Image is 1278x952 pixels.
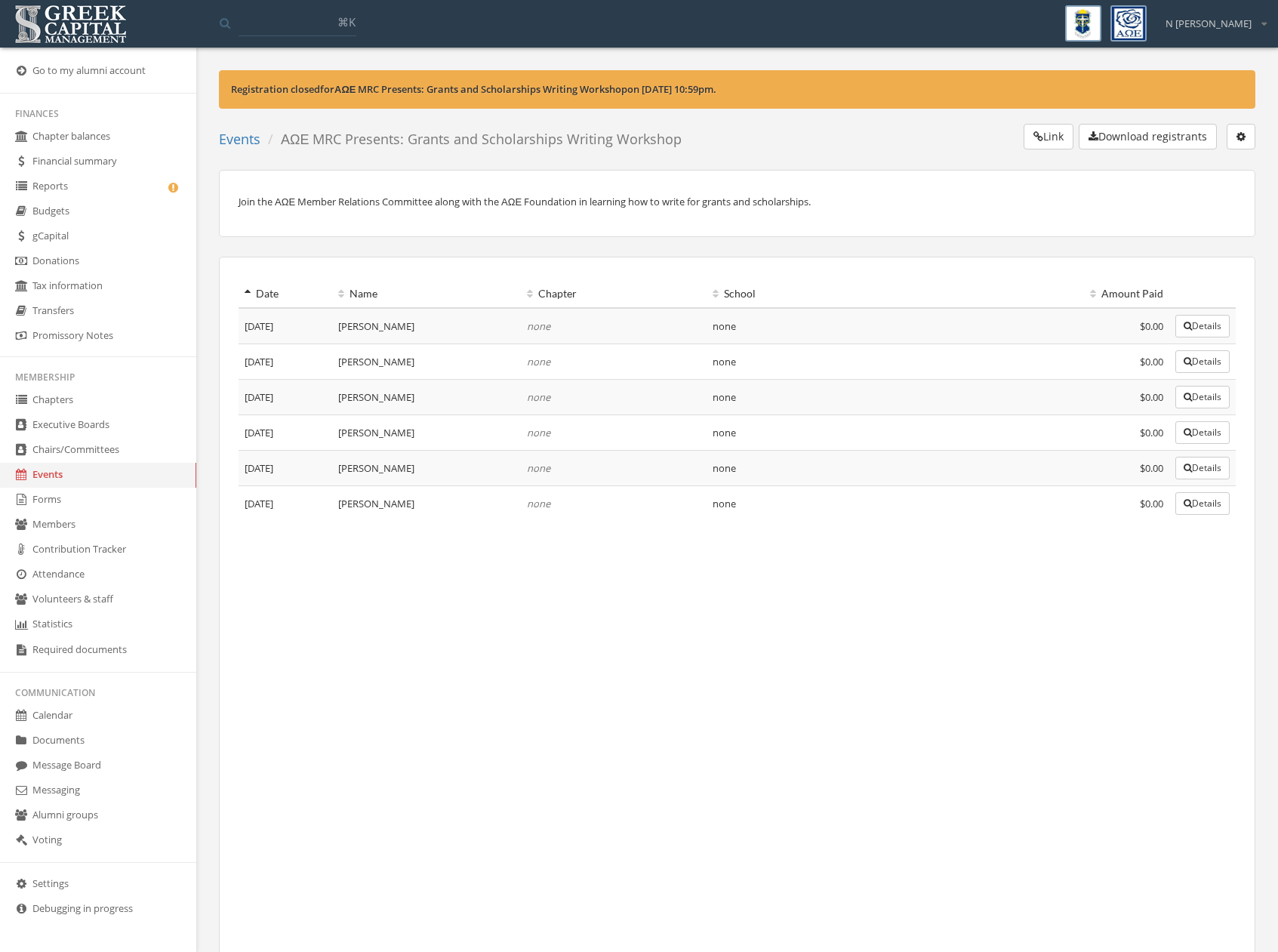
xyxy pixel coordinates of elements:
span: $0.00 [1140,426,1163,439]
span: $0.00 [1140,497,1163,510]
td: [PERSON_NAME] [332,308,521,344]
li: ΑΩΕ MRC Presents: Grants and Scholarships Writing Workshop [260,130,682,149]
div: N [PERSON_NAME] [1156,5,1267,31]
button: Details [1175,386,1230,408]
strong: Registration closed for ΑΩΕ MRC Presents: Grants and Scholarships Writing Workshop on . [231,82,716,96]
em: none [527,319,550,333]
th: School [707,280,1027,308]
td: [DATE] [239,344,332,379]
td: [DATE] [239,485,332,521]
td: [PERSON_NAME] [332,414,521,450]
span: $0.00 [1140,355,1163,368]
td: [PERSON_NAME] [332,344,521,379]
td: [DATE] [239,414,332,450]
td: none [707,344,1027,379]
td: [PERSON_NAME] [332,450,521,485]
button: Details [1175,315,1230,337]
td: none [707,485,1027,521]
td: [PERSON_NAME] [332,379,521,414]
th: Chapter [521,280,707,308]
span: ⌘K [337,14,356,29]
span: [DATE] 10:59pm [642,82,713,96]
em: none [527,426,550,439]
em: none [527,355,550,368]
th: Name [332,280,521,308]
th: Amount Paid [1026,280,1169,308]
em: none [527,497,550,510]
span: $0.00 [1140,390,1163,404]
button: Download registrants [1079,124,1217,149]
em: none [527,461,550,475]
span: N [PERSON_NAME] [1166,17,1252,31]
td: none [707,379,1027,414]
button: Details [1175,350,1230,373]
p: Join the ﻿ΑΩΕ Member Relations Committee along with the ΑΩΕ Foundation in learning how to write f... [239,193,1236,210]
td: none [707,308,1027,344]
td: [PERSON_NAME] [332,485,521,521]
td: none [707,414,1027,450]
button: Details [1175,492,1230,515]
a: Events [219,130,260,148]
em: none [527,390,550,404]
button: Details [1175,421,1230,444]
button: Link [1024,124,1073,149]
td: [DATE] [239,379,332,414]
td: [DATE] [239,450,332,485]
span: $0.00 [1140,319,1163,333]
span: $0.00 [1140,461,1163,475]
td: [DATE] [239,308,332,344]
td: none [707,450,1027,485]
th: Date [239,280,332,308]
button: Details [1175,457,1230,479]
